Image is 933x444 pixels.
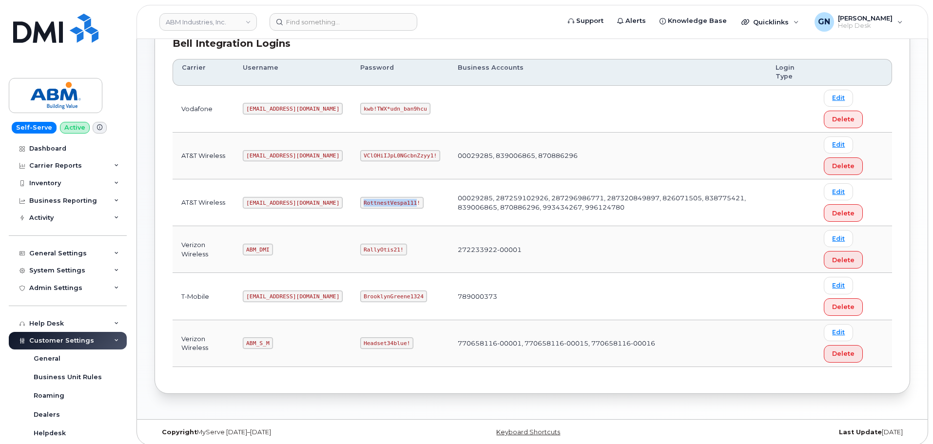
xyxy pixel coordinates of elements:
span: Quicklinks [753,18,789,26]
div: [DATE] [658,428,910,436]
th: Business Accounts [449,59,767,86]
div: MyServe [DATE]–[DATE] [155,428,407,436]
a: Edit [824,277,853,294]
button: Delete [824,345,863,363]
th: Login Type [767,59,815,86]
div: Quicklinks [735,12,806,32]
a: Edit [824,136,853,154]
button: Delete [824,251,863,269]
div: Geoffrey Newport [808,12,910,32]
span: Help Desk [838,22,893,30]
code: [EMAIL_ADDRESS][DOMAIN_NAME] [243,197,343,209]
code: [EMAIL_ADDRESS][DOMAIN_NAME] [243,290,343,302]
span: [PERSON_NAME] [838,14,893,22]
code: BrooklynGreene1324 [360,290,427,302]
td: Verizon Wireless [173,226,234,273]
td: 770658116-00001, 770658116-00015, 770658116-00016 [449,320,767,367]
td: 00029285, 839006865, 870886296 [449,133,767,179]
a: Alerts [610,11,653,31]
strong: Last Update [839,428,882,436]
a: Edit [824,230,853,247]
td: AT&T Wireless [173,133,234,179]
code: ABM_DMI [243,244,272,255]
span: Delete [832,349,855,358]
strong: Copyright [162,428,197,436]
code: Headset34blue! [360,337,413,349]
button: Delete [824,204,863,222]
code: RallyOtis21! [360,244,407,255]
th: Username [234,59,351,86]
code: ABM_S_M [243,337,272,349]
code: [EMAIL_ADDRESS][DOMAIN_NAME] [243,103,343,115]
td: 00029285, 287259102926, 287296986771, 287320849897, 826071505, 838775421, 839006865, 870886296, 9... [449,179,767,226]
span: GN [818,16,830,28]
th: Password [351,59,449,86]
td: T-Mobile [173,273,234,320]
span: Alerts [625,16,646,26]
a: Edit [824,183,853,200]
div: Bell Integration Logins [173,37,892,51]
td: Verizon Wireless [173,320,234,367]
span: Delete [832,209,855,218]
a: Edit [824,324,853,341]
input: Find something... [270,13,417,31]
td: 272233922-00001 [449,226,767,273]
span: Knowledge Base [668,16,727,26]
button: Delete [824,157,863,175]
button: Delete [824,111,863,128]
code: RottnestVespa111! [360,197,424,209]
code: kwb!TWX*udn_ban9hcu [360,103,430,115]
span: Delete [832,161,855,171]
span: Delete [832,302,855,311]
th: Carrier [173,59,234,86]
span: Support [576,16,603,26]
td: 789000373 [449,273,767,320]
span: Delete [832,255,855,265]
a: Edit [824,90,853,107]
a: Knowledge Base [653,11,734,31]
a: ABM Industries, Inc. [159,13,257,31]
code: [EMAIL_ADDRESS][DOMAIN_NAME] [243,150,343,162]
button: Delete [824,298,863,316]
td: AT&T Wireless [173,179,234,226]
a: Support [561,11,610,31]
a: Keyboard Shortcuts [496,428,560,436]
code: VClOHiIJpL0NGcbnZzyy1! [360,150,440,162]
td: Vodafone [173,86,234,133]
span: Delete [832,115,855,124]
